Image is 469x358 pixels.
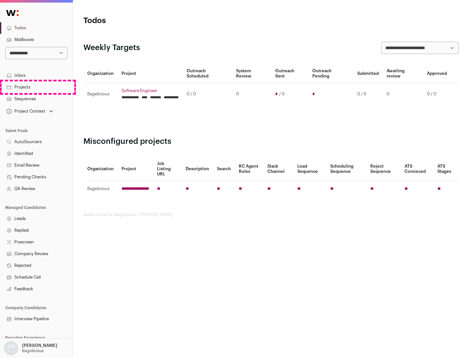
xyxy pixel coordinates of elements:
[383,64,423,83] th: Awaiting review
[83,64,118,83] th: Organization
[232,83,271,105] td: 0
[293,157,326,181] th: Lead Sequence
[83,157,118,181] th: Organization
[153,157,182,181] th: Job Listing URL
[118,157,153,181] th: Project
[271,64,309,83] th: Outreach Sent
[22,343,57,348] p: [PERSON_NAME]
[433,157,459,181] th: ATS Stages
[83,212,459,217] footer: wellfound:ai for Bagelicious - [PERSON_NAME]
[5,107,54,116] button: Open dropdown
[83,181,118,197] td: Bagelicious
[423,64,451,83] th: Approved
[22,348,44,353] p: Bagelicious
[366,157,401,181] th: Reject Sequence
[83,136,459,147] h2: Misconfigured projects
[279,91,285,97] span: / 0
[326,157,366,181] th: Scheduling Sequence
[121,88,179,93] a: Software Engineer
[4,341,18,355] img: nopic.png
[353,83,383,105] td: 0 / 6
[383,83,423,105] td: 0
[83,43,140,53] h2: Weekly Targets
[3,341,59,355] button: Open dropdown
[213,157,235,181] th: Search
[235,157,263,181] th: RC Agent Rules
[423,83,451,105] td: 0 / 0
[353,64,383,83] th: Submitted
[308,64,353,83] th: Outreach Pending
[401,157,433,181] th: ATS Conneced
[118,64,183,83] th: Project
[263,157,293,181] th: Slack Channel
[182,157,213,181] th: Description
[5,109,45,114] div: Project Context
[83,16,208,26] h1: Todos
[183,64,232,83] th: Outreach Scheduled
[232,64,271,83] th: System Review
[3,7,22,20] img: Wellfound
[183,83,232,105] td: 0 / 0
[83,83,118,105] td: Bagelicious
